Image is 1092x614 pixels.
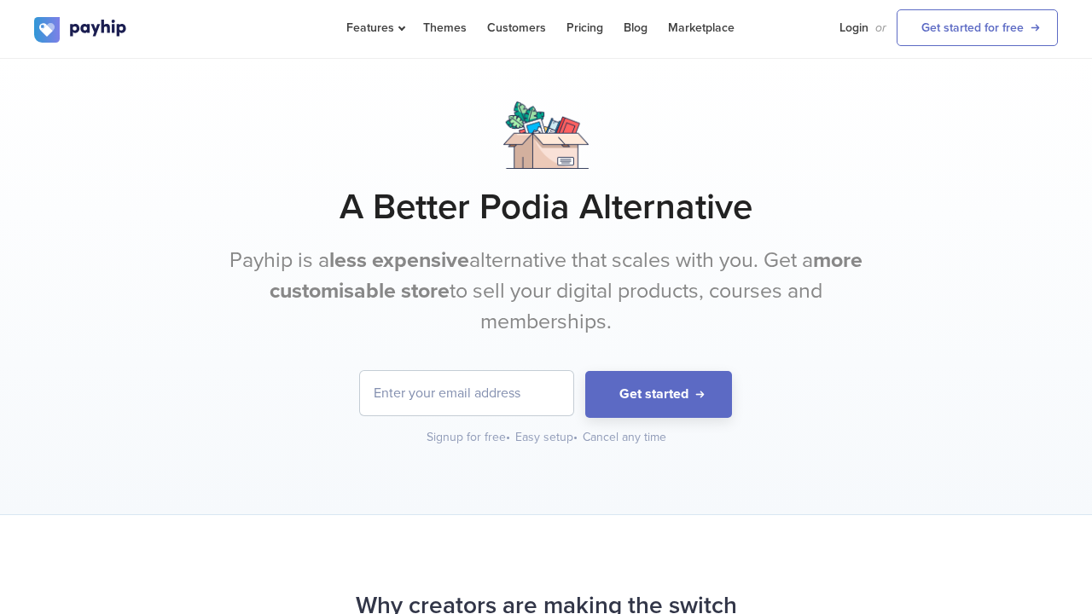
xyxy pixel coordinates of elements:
[897,9,1058,46] a: Get started for free
[346,20,403,35] span: Features
[573,430,578,444] span: •
[427,429,512,446] div: Signup for free
[506,430,510,444] span: •
[329,247,469,273] b: less expensive
[583,429,666,446] div: Cancel any time
[34,17,128,43] img: logo.svg
[360,371,573,415] input: Enter your email address
[503,101,589,169] img: box.png
[270,247,863,304] b: more customisable store
[34,186,1058,229] h1: A Better Podia Alternative
[585,371,732,418] button: Get started
[226,246,866,337] p: Payhip is a alternative that scales with you. Get a to sell your digital products, courses and me...
[515,429,579,446] div: Easy setup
